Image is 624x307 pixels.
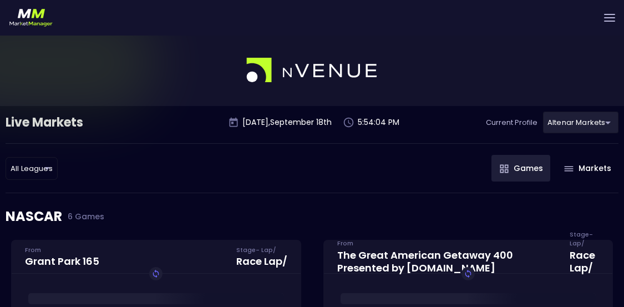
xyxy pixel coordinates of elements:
[337,249,556,275] div: The Great American Getaway 400 Presented by [DOMAIN_NAME]
[6,157,58,180] div: Altenar Markets
[543,112,618,133] div: Altenar Markets
[564,166,574,172] img: gameIcon
[9,9,53,27] img: logo
[236,245,287,254] div: Stage - Lap /
[570,249,599,275] div: Race Lap /
[236,255,287,268] div: Race Lap /
[358,117,399,128] p: 5:54:04 PM
[6,193,618,240] div: NASCAR
[486,117,537,128] p: Current Profile
[337,239,556,248] div: From
[556,155,618,182] button: Markets
[242,117,332,128] p: [DATE] , September 18 th
[62,212,104,221] span: 6 Games
[151,269,160,278] img: replayImg
[6,114,141,132] div: Live Markets
[25,255,99,268] div: Grant Park 165
[246,58,378,83] img: logo
[491,155,550,182] button: Games
[25,245,99,254] div: From
[570,239,599,248] div: Stage - Lap /
[464,269,473,278] img: replayImg
[500,164,509,173] img: gameIcon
